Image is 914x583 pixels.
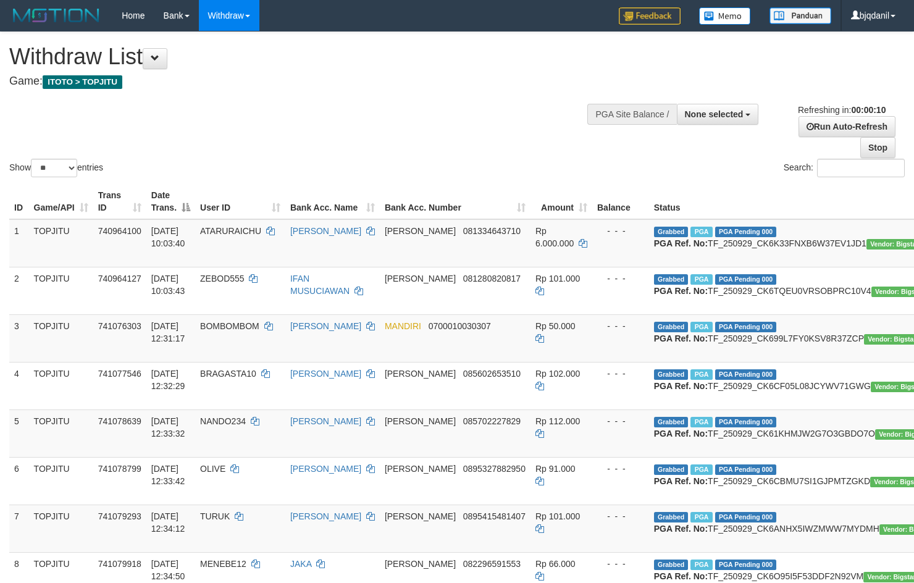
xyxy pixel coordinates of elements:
[43,75,122,89] span: ITOTO > TOPJITU
[200,559,246,569] span: MENEBE12
[654,322,689,332] span: Grabbed
[9,505,29,552] td: 7
[654,417,689,427] span: Grabbed
[290,226,361,236] a: [PERSON_NAME]
[93,184,146,219] th: Trans ID: activate to sort column ascending
[290,321,361,331] a: [PERSON_NAME]
[715,322,777,332] span: PGA Pending
[535,226,574,248] span: Rp 6.000.000
[690,227,712,237] span: Marked by bjqwili
[860,137,895,158] a: Stop
[654,571,708,581] b: PGA Ref. No:
[690,322,712,332] span: Marked by bjqsamuel
[98,321,141,331] span: 741076303
[9,314,29,362] td: 3
[200,464,225,474] span: OLIVE
[290,369,361,379] a: [PERSON_NAME]
[597,510,644,522] div: - - -
[151,321,185,343] span: [DATE] 12:31:17
[385,226,456,236] span: [PERSON_NAME]
[200,511,230,521] span: TURUK
[29,362,93,409] td: TOPJITU
[690,560,712,570] span: Marked by bjqdanil
[597,463,644,475] div: - - -
[784,159,905,177] label: Search:
[535,369,580,379] span: Rp 102.000
[535,416,580,426] span: Rp 112.000
[463,416,521,426] span: Copy 085702227829 to clipboard
[654,464,689,475] span: Grabbed
[385,369,456,379] span: [PERSON_NAME]
[463,511,526,521] span: Copy 0895415481407 to clipboard
[9,409,29,457] td: 5
[151,464,185,486] span: [DATE] 12:33:42
[597,320,644,332] div: - - -
[146,184,195,219] th: Date Trans.: activate to sort column descending
[385,559,456,569] span: [PERSON_NAME]
[817,159,905,177] input: Search:
[200,226,261,236] span: ATARURAICHU
[9,44,597,69] h1: Withdraw List
[200,416,246,426] span: NANDO234
[654,524,708,534] b: PGA Ref. No:
[151,511,185,534] span: [DATE] 12:34:12
[98,511,141,521] span: 741079293
[29,409,93,457] td: TOPJITU
[715,512,777,522] span: PGA Pending
[690,417,712,427] span: Marked by bjqdanil
[654,274,689,285] span: Grabbed
[151,274,185,296] span: [DATE] 10:03:43
[385,274,456,283] span: [PERSON_NAME]
[98,226,141,236] span: 740964100
[29,184,93,219] th: Game/API: activate to sort column ascending
[715,417,777,427] span: PGA Pending
[597,367,644,380] div: - - -
[9,219,29,267] td: 1
[463,274,521,283] span: Copy 081280820817 to clipboard
[151,226,185,248] span: [DATE] 10:03:40
[463,559,521,569] span: Copy 082296591553 to clipboard
[29,219,93,267] td: TOPJITU
[535,511,580,521] span: Rp 101.000
[597,415,644,427] div: - - -
[535,274,580,283] span: Rp 101.000
[98,274,141,283] span: 740964127
[9,159,103,177] label: Show entries
[200,274,245,283] span: ZEBOD555
[385,511,456,521] span: [PERSON_NAME]
[715,369,777,380] span: PGA Pending
[685,109,744,119] span: None selected
[9,184,29,219] th: ID
[530,184,592,219] th: Amount: activate to sort column ascending
[699,7,751,25] img: Button%20Memo.svg
[98,416,141,426] span: 741078639
[690,464,712,475] span: Marked by bjqdanil
[290,274,350,296] a: IFAN MUSUCIAWAN
[151,559,185,581] span: [DATE] 12:34:50
[654,369,689,380] span: Grabbed
[200,369,256,379] span: BRAGASTA10
[619,7,681,25] img: Feedback.jpg
[654,476,708,486] b: PGA Ref. No:
[98,559,141,569] span: 741079918
[9,457,29,505] td: 6
[31,159,77,177] select: Showentries
[654,333,708,343] b: PGA Ref. No:
[290,464,361,474] a: [PERSON_NAME]
[690,512,712,522] span: Marked by bjqdanil
[200,321,259,331] span: BOMBOMBOM
[677,104,759,125] button: None selected
[29,267,93,314] td: TOPJITU
[463,464,526,474] span: Copy 0895327882950 to clipboard
[654,429,708,438] b: PGA Ref. No:
[535,464,576,474] span: Rp 91.000
[98,464,141,474] span: 741078799
[29,457,93,505] td: TOPJITU
[385,416,456,426] span: [PERSON_NAME]
[597,558,644,570] div: - - -
[592,184,649,219] th: Balance
[9,267,29,314] td: 2
[380,184,530,219] th: Bank Acc. Number: activate to sort column ascending
[715,274,777,285] span: PGA Pending
[654,286,708,296] b: PGA Ref. No:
